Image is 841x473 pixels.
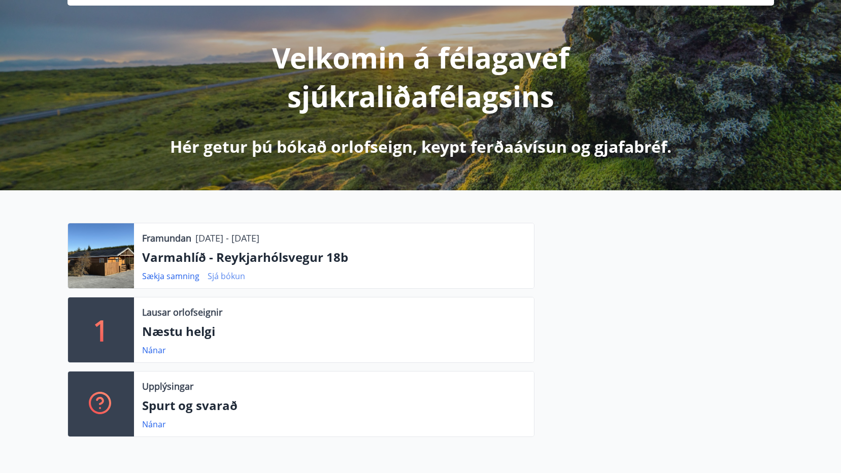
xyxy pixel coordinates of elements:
p: 1 [93,311,109,349]
p: [DATE] - [DATE] [195,231,259,245]
a: Nánar [142,345,166,356]
p: Framundan [142,231,191,245]
p: Lausar orlofseignir [142,306,222,319]
p: Hér getur þú bókað orlofseign, keypt ferðaávísun og gjafabréf. [170,136,671,158]
p: Næstu helgi [142,323,526,340]
p: Varmahlíð - Reykjarhólsvegur 18b [142,249,526,266]
a: Sjá bókun [208,271,245,282]
p: Upplýsingar [142,380,193,393]
a: Sækja samning [142,271,199,282]
p: Spurt og svarað [142,397,526,414]
p: Velkomin á félagavef sjúkraliðafélagsins [153,38,689,115]
a: Nánar [142,419,166,430]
